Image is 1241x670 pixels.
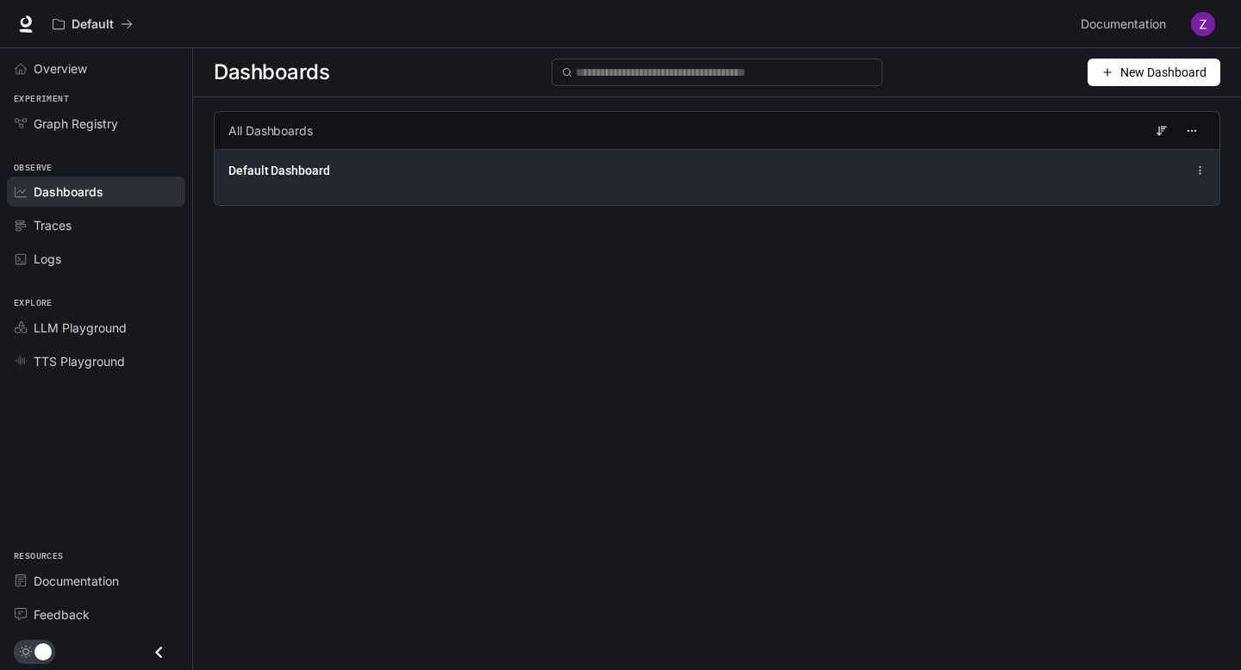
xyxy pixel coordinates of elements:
a: Default Dashboard [228,162,330,179]
a: Traces [7,210,185,240]
a: Overview [7,53,185,84]
span: Dashboards [214,55,329,90]
a: Graph Registry [7,109,185,139]
button: All workspaces [45,7,140,41]
p: Default [72,17,114,32]
span: Feedback [34,605,90,623]
span: LLM Playground [34,319,127,337]
span: Logs [34,250,61,268]
span: TTS Playground [34,352,125,370]
span: Documentation [34,572,119,590]
button: New Dashboard [1088,59,1220,86]
button: Close drawer [140,635,178,670]
a: Logs [7,244,185,274]
span: Traces [34,216,72,234]
span: Dark mode toggle [34,642,52,661]
a: Documentation [7,566,185,596]
a: TTS Playground [7,346,185,376]
span: New Dashboard [1120,63,1207,82]
a: Dashboards [7,177,185,207]
span: All Dashboards [228,122,313,140]
button: User avatar [1186,7,1220,41]
span: Overview [34,59,87,78]
img: User avatar [1191,12,1215,36]
span: Graph Registry [34,115,118,133]
a: Feedback [7,599,185,630]
span: Dashboards [34,183,103,201]
a: Documentation [1074,7,1179,41]
a: LLM Playground [7,313,185,343]
span: Documentation [1081,14,1166,35]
